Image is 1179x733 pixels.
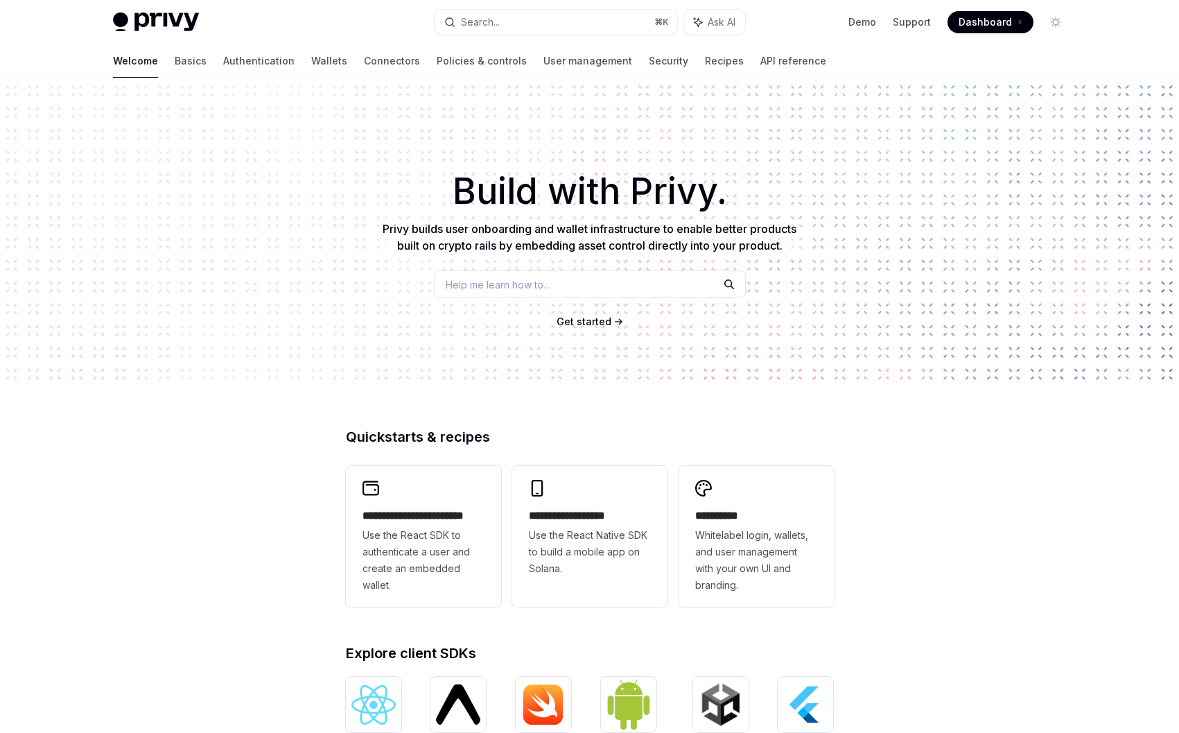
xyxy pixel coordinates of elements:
[364,44,420,78] a: Connectors
[435,10,677,35] button: Search...⌘K
[346,646,476,660] span: Explore client SDKs
[557,315,611,329] a: Get started
[606,678,651,730] img: Android (Kotlin)
[223,44,295,78] a: Authentication
[893,15,931,29] a: Support
[959,15,1012,29] span: Dashboard
[453,179,727,204] span: Build with Privy.
[695,527,817,594] span: Whitelabel login, wallets, and user management with your own UI and branding.
[699,682,743,727] img: Unity
[708,15,735,29] span: Ask AI
[760,44,826,78] a: API reference
[543,44,632,78] a: User management
[679,466,834,607] a: **** *****Whitelabel login, wallets, and user management with your own UI and branding.
[1045,11,1067,33] button: Toggle dark mode
[437,44,527,78] a: Policies & controls
[446,277,551,292] span: Help me learn how to…
[848,15,876,29] a: Demo
[684,10,745,35] button: Ask AI
[436,684,480,724] img: React Native
[654,17,669,28] span: ⌘ K
[947,11,1033,33] a: Dashboard
[783,682,828,727] img: Flutter
[557,316,611,327] span: Get started
[521,684,566,725] img: iOS (Swift)
[529,527,651,577] span: Use the React Native SDK to build a mobile app on Solana.
[461,14,500,31] div: Search...
[113,44,158,78] a: Welcome
[705,44,744,78] a: Recipes
[311,44,347,78] a: Wallets
[175,44,207,78] a: Basics
[512,466,667,607] a: **** **** **** ***Use the React Native SDK to build a mobile app on Solana.
[383,222,796,252] span: Privy builds user onboarding and wallet infrastructure to enable better products built on crypto ...
[346,430,490,444] span: Quickstarts & recipes
[649,44,688,78] a: Security
[113,12,199,32] img: light logo
[363,527,484,594] span: Use the React SDK to authenticate a user and create an embedded wallet.
[351,685,396,725] img: React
